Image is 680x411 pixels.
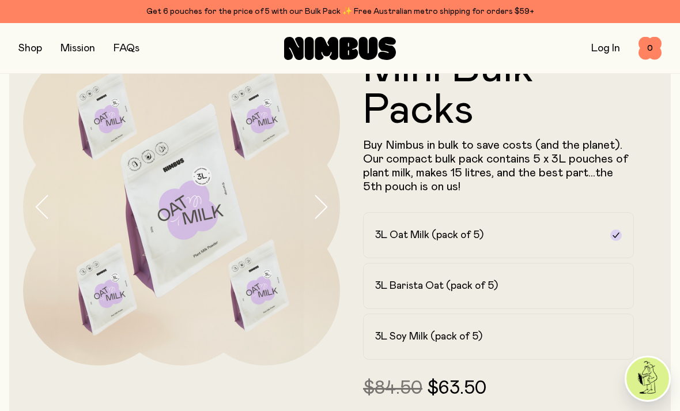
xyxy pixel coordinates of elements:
span: $63.50 [427,379,486,398]
button: 0 [639,37,662,60]
h2: 3L Oat Milk (pack of 5) [375,228,483,242]
a: Mission [61,43,95,54]
h2: 3L Barista Oat (pack of 5) [375,279,498,293]
a: FAQs [114,43,139,54]
span: $84.50 [363,379,422,398]
div: Get 6 pouches for the price of 5 with our Bulk Pack ✨ Free Australian metro shipping for orders $59+ [18,5,662,18]
a: Log In [591,43,620,54]
span: Buy Nimbus in bulk to save costs (and the planet). Our compact bulk pack contains 5 x 3L pouches ... [363,139,628,193]
h1: Mini Bulk Packs [363,48,634,131]
img: agent [626,357,669,400]
h2: 3L Soy Milk (pack of 5) [375,330,482,344]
